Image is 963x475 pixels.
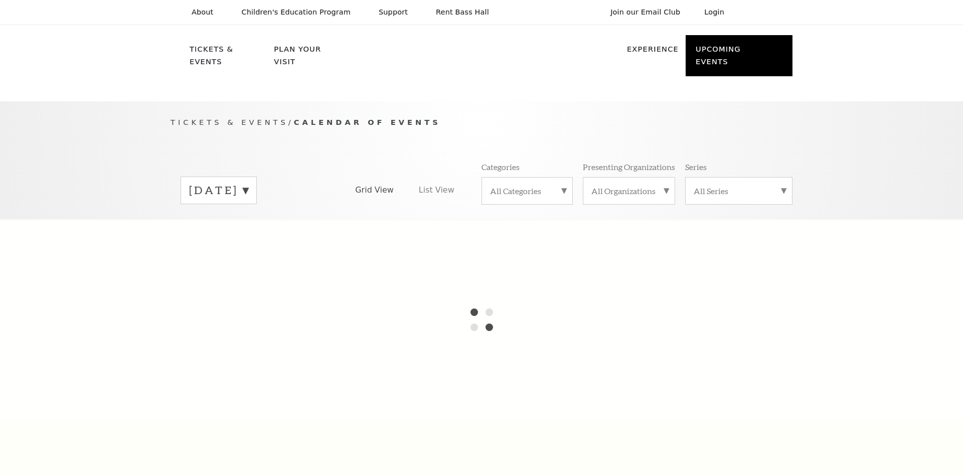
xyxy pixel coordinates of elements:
label: [DATE] [189,183,248,198]
span: Calendar of Events [294,118,441,126]
label: All Categories [490,186,564,196]
p: / [171,116,792,129]
span: Tickets & Events [171,118,288,126]
select: Select: [740,8,776,17]
label: All Series [694,186,784,196]
p: Presenting Organizations [583,162,675,172]
p: Experience [627,43,679,61]
p: Support [379,8,408,17]
p: Series [685,162,707,172]
p: Tickets & Events [190,43,267,74]
span: Grid View [355,185,394,196]
span: List View [419,185,454,196]
p: Children's Education Program [241,8,351,17]
p: Upcoming Events [696,43,773,74]
p: Rent Bass Hall [436,8,489,17]
p: Plan Your Visit [274,43,344,74]
p: Categories [481,162,520,172]
label: All Organizations [591,186,667,196]
p: About [192,8,213,17]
